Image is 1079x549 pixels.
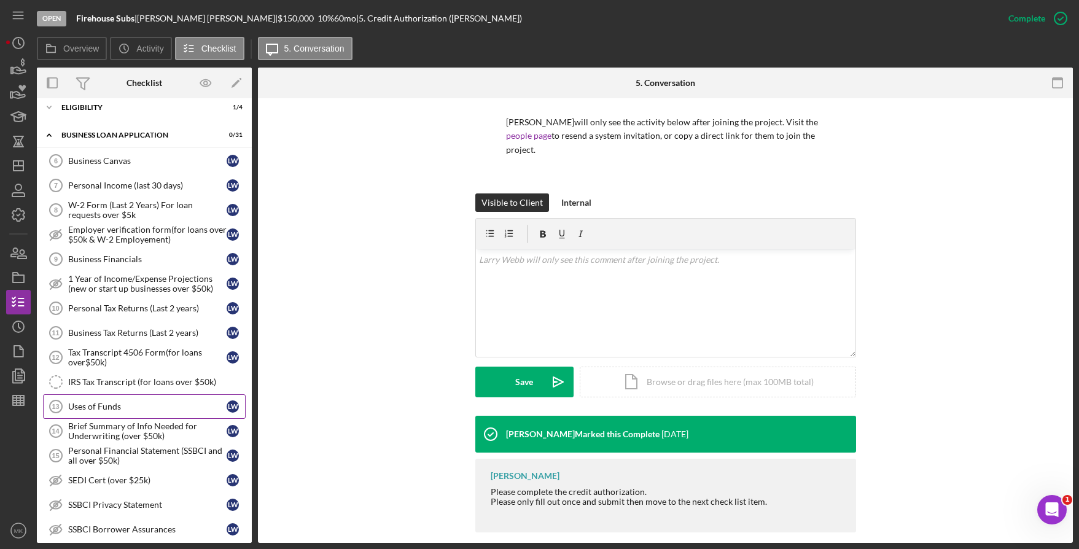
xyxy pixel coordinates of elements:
div: IRS Tax Transcript (for loans over $50k) [68,377,245,387]
div: Personal Tax Returns (Last 2 years) [68,303,227,313]
button: Internal [555,193,598,212]
a: 1 Year of Income/Expense Projections (new or start up businesses over $50k)LW [43,271,246,296]
button: Checklist [175,37,244,60]
tspan: 8 [54,206,58,214]
button: Overview [37,37,107,60]
a: SEDI Cert (over $25k)LW [43,468,246,493]
div: 0 / 31 [220,131,243,139]
div: Complete [1008,6,1045,31]
a: 6Business CanvasLW [43,149,246,173]
a: 8W-2 Form (Last 2 Years) For loan requests over $5kLW [43,198,246,222]
button: Visible to Client [475,193,549,212]
div: Save [515,367,533,397]
div: 10 % [317,14,334,23]
div: L W [227,179,239,192]
div: Business Financials [68,254,227,264]
label: 5. Conversation [284,44,345,53]
tspan: 14 [52,427,60,435]
div: 5. Conversation [636,78,695,88]
div: Internal [561,193,591,212]
div: L W [227,523,239,535]
a: 7Personal Income (last 30 days)LW [43,173,246,198]
div: L W [227,400,239,413]
a: SSBCI Privacy StatementLW [43,493,246,517]
div: Business Tax Returns (Last 2 years) [68,328,227,338]
div: [PERSON_NAME] Marked this Complete [506,429,660,439]
div: Personal Financial Statement (SSBCI and all over $50k) [68,446,227,465]
a: 12Tax Transcript 4506 Form(for loans over$50k)LW [43,345,246,370]
div: Business Canvas [68,156,227,166]
div: Personal Income (last 30 days) [68,181,227,190]
p: [PERSON_NAME] will only see the activity below after joining the project. Visit the to resend a s... [506,115,825,157]
tspan: 9 [54,255,58,263]
div: L W [227,351,239,364]
div: | [76,14,137,23]
a: 10Personal Tax Returns (Last 2 years)LW [43,296,246,321]
div: L W [227,155,239,167]
a: 13Uses of FundsLW [43,394,246,419]
div: L W [227,474,239,486]
div: BUSINESS LOAN APPLICATION [61,131,212,139]
time: 2025-09-05 19:56 [661,429,688,439]
div: L W [227,253,239,265]
a: 15Personal Financial Statement (SSBCI and all over $50k)LW [43,443,246,468]
tspan: 7 [54,182,58,189]
div: W-2 Form (Last 2 Years) For loan requests over $5k [68,200,227,220]
button: Complete [996,6,1073,31]
div: ELIGIBILITY [61,104,212,111]
div: L W [227,302,239,314]
div: L W [227,425,239,437]
div: 60 mo [334,14,356,23]
div: Tax Transcript 4506 Form(for loans over$50k) [68,348,227,367]
label: Overview [63,44,99,53]
div: SEDI Cert (over $25k) [68,475,227,485]
div: Open [37,11,66,26]
div: [PERSON_NAME] [491,471,559,481]
iframe: Intercom live chat [1037,495,1067,524]
a: IRS Tax Transcript (for loans over $50k) [43,370,246,394]
a: people page [506,130,551,141]
a: 14Brief Summary of Info Needed for Underwriting (over $50k)LW [43,419,246,443]
b: Firehouse Subs [76,13,134,23]
tspan: 10 [52,305,59,312]
a: 11Business Tax Returns (Last 2 years)LW [43,321,246,345]
button: Save [475,367,574,397]
button: Activity [110,37,171,60]
div: Please only fill out once and submit then move to the next check list item. [491,497,767,507]
div: L W [227,278,239,290]
button: 5. Conversation [258,37,353,60]
div: Brief Summary of Info Needed for Underwriting (over $50k) [68,421,227,441]
div: SSBCI Borrower Assurances [68,524,227,534]
tspan: 6 [54,157,58,165]
button: MK [6,518,31,543]
tspan: 13 [52,403,59,410]
tspan: 11 [52,329,59,337]
div: Employer verification form(for loans over $50k & W-2 Employement) [68,225,227,244]
div: L W [227,450,239,462]
a: Employer verification form(for loans over $50k & W-2 Employement)LW [43,222,246,247]
tspan: 12 [52,354,59,361]
div: L W [227,327,239,339]
div: L W [227,228,239,241]
div: Please complete the credit authorization. [491,487,767,516]
div: 1 Year of Income/Expense Projections (new or start up businesses over $50k) [68,274,227,294]
tspan: 15 [52,452,59,459]
div: Uses of Funds [68,402,227,411]
div: L W [227,499,239,511]
a: SSBCI Borrower AssurancesLW [43,517,246,542]
div: | 5. Credit Authorization ([PERSON_NAME]) [356,14,522,23]
div: SSBCI Privacy Statement [68,500,227,510]
text: MK [14,528,23,534]
span: 1 [1062,495,1072,505]
div: [PERSON_NAME] [PERSON_NAME] | [137,14,278,23]
span: $150,000 [278,13,314,23]
label: Checklist [201,44,236,53]
a: 9Business FinancialsLW [43,247,246,271]
div: 1 / 4 [220,104,243,111]
div: Visible to Client [481,193,543,212]
div: Checklist [127,78,162,88]
label: Activity [136,44,163,53]
div: L W [227,204,239,216]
